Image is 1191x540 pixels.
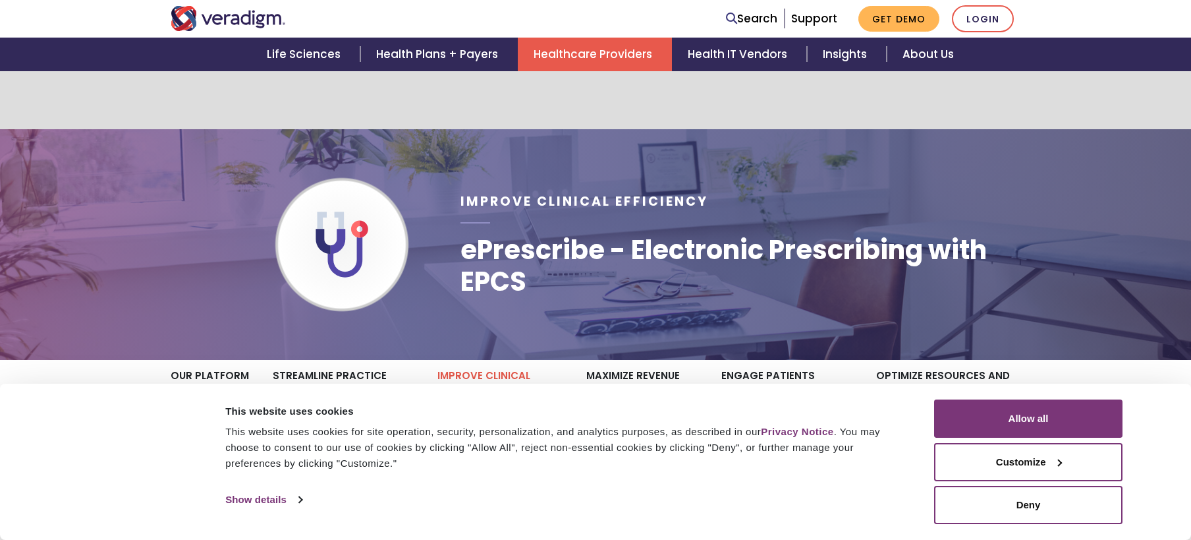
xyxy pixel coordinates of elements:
[360,38,518,71] a: Health Plans + Payers
[225,424,904,471] div: This website uses cookies for site operation, security, personalization, and analytics purposes, ...
[791,11,837,26] a: Support
[672,38,807,71] a: Health IT Vendors
[726,10,777,28] a: Search
[934,443,1122,481] button: Customize
[171,6,286,31] img: Veradigm logo
[225,490,302,510] a: Show details
[807,38,887,71] a: Insights
[761,426,833,437] a: Privacy Notice
[952,5,1014,32] a: Login
[518,38,672,71] a: Healthcare Providers
[251,38,360,71] a: Life Sciences
[934,486,1122,524] button: Deny
[934,400,1122,438] button: Allow all
[460,193,708,210] span: Improve Clinical Efficiency
[858,6,939,32] a: Get Demo
[887,38,970,71] a: About Us
[225,404,904,419] div: This website uses cookies
[460,234,1020,297] h1: ePrescribe - Electronic Prescribing with EPCS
